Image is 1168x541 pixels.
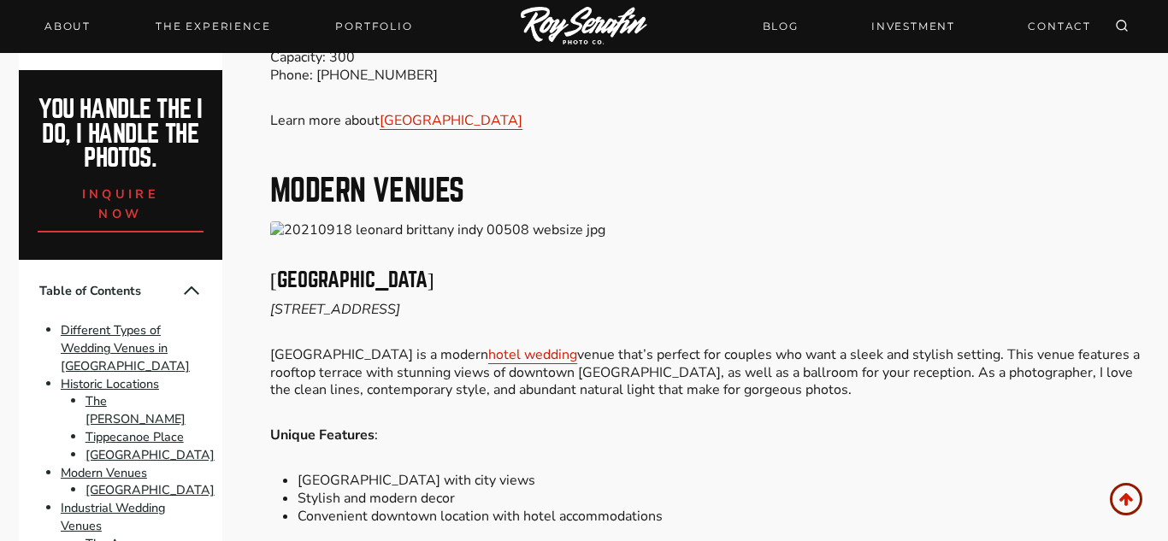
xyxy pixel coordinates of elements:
[298,508,1149,526] li: Convenient downtown location with hotel accommodations
[1110,15,1134,38] button: View Search Form
[86,482,215,499] a: [GEOGRAPHIC_DATA]
[86,393,186,428] a: The [PERSON_NAME]
[86,428,184,445] a: Tippecanoe Place
[34,15,423,38] nav: Primary Navigation
[380,111,522,130] a: [GEOGRAPHIC_DATA]
[488,345,577,364] a: hotel wedding
[39,282,181,300] span: Table of Contents
[86,446,215,463] a: [GEOGRAPHIC_DATA]
[61,375,159,392] a: Historic Locations
[325,15,422,38] a: Portfolio
[861,11,965,41] a: INVESTMENT
[270,221,1149,239] img: 11 Epic Wedding Venues in South Bend Indiana 2
[61,321,190,374] a: Different Types of Wedding Venues in [GEOGRAPHIC_DATA]
[752,11,809,41] a: BLOG
[298,472,1149,490] li: [GEOGRAPHIC_DATA] with city views
[270,300,400,319] em: [STREET_ADDRESS]
[34,15,101,38] a: About
[270,426,375,444] strong: Unique Features
[752,11,1101,41] nav: Secondary Navigation
[270,346,1149,399] p: [GEOGRAPHIC_DATA] is a modern venue that’s perfect for couples who want a sleek and stylish setti...
[270,112,1149,130] p: Learn more about
[521,7,647,47] img: Logo of Roy Serafin Photo Co., featuring stylized text in white on a light background, representi...
[270,270,1149,291] h3: [GEOGRAPHIC_DATA]
[82,185,159,222] span: inquire now
[270,13,1149,84] p: Type of Venue: Ballroom Price: $$$ Capacity: 300 Phone: [PHONE_NUMBER]
[270,175,1149,206] h2: Modern Venues
[61,464,147,481] a: Modern Venues
[298,490,1149,508] li: Stylish and modern decor
[1018,11,1101,41] a: CONTACT
[181,280,202,301] button: Collapse Table of Contents
[61,499,165,534] a: Industrial Wedding Venues
[38,171,204,232] a: inquire now
[145,15,280,38] a: THE EXPERIENCE
[270,426,1149,444] p: :
[38,97,204,171] h2: You handle the i do, I handle the photos.
[1110,483,1142,515] a: Scroll to top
